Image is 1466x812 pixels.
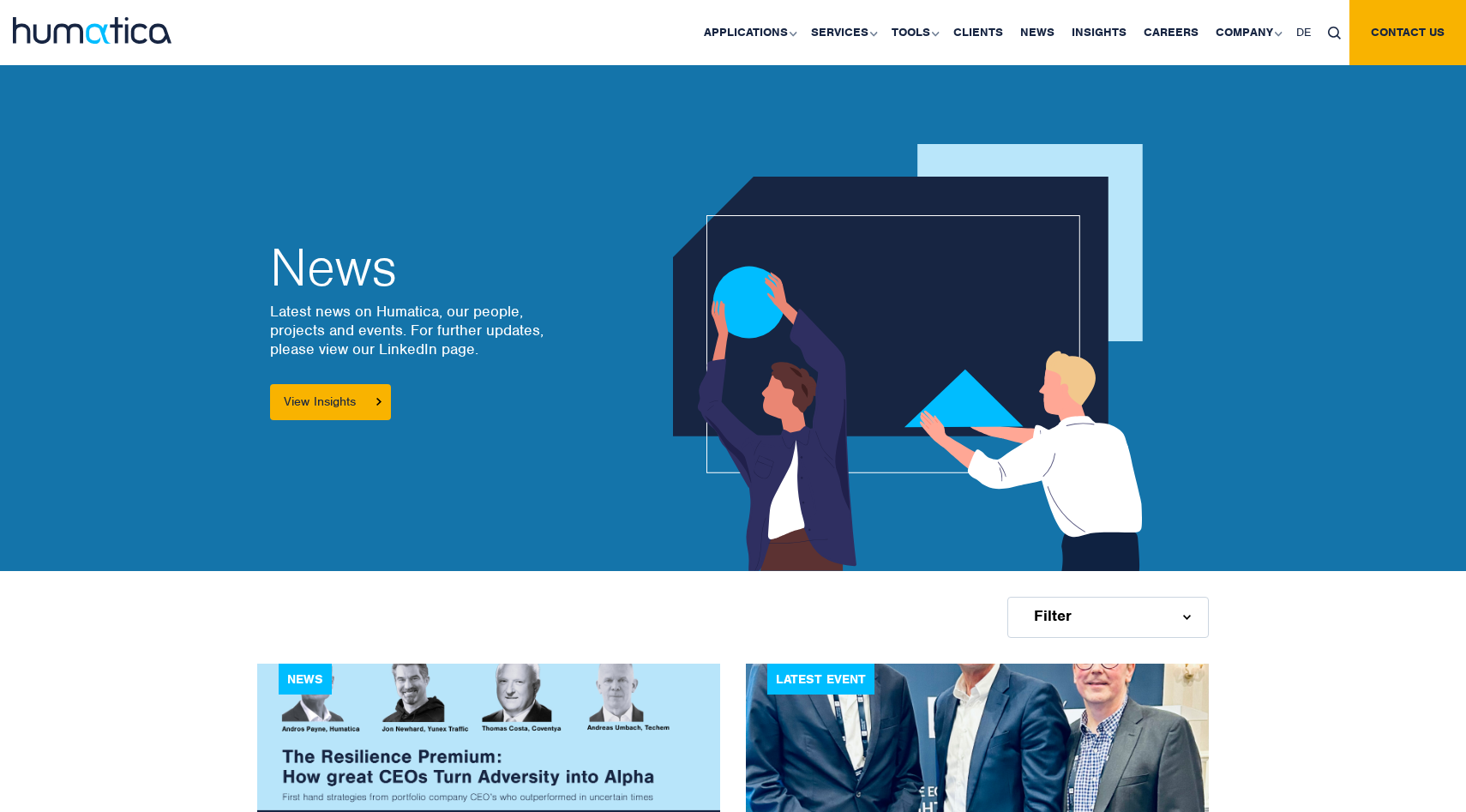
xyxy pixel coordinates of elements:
img: d_arroww [1183,615,1191,620]
img: news_ban1 [673,144,1158,571]
img: arrowicon [376,398,382,406]
p: Latest news on Humatica, our people, projects and events. For further updates, please view our Li... [270,302,557,358]
div: News [279,664,332,695]
img: search_icon [1328,27,1341,39]
a: View Insights [270,384,391,420]
div: Latest Event [767,664,874,695]
h2: News [270,242,557,293]
span: Filter [1034,609,1072,623]
img: logo [13,17,171,44]
span: DE [1296,25,1311,39]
